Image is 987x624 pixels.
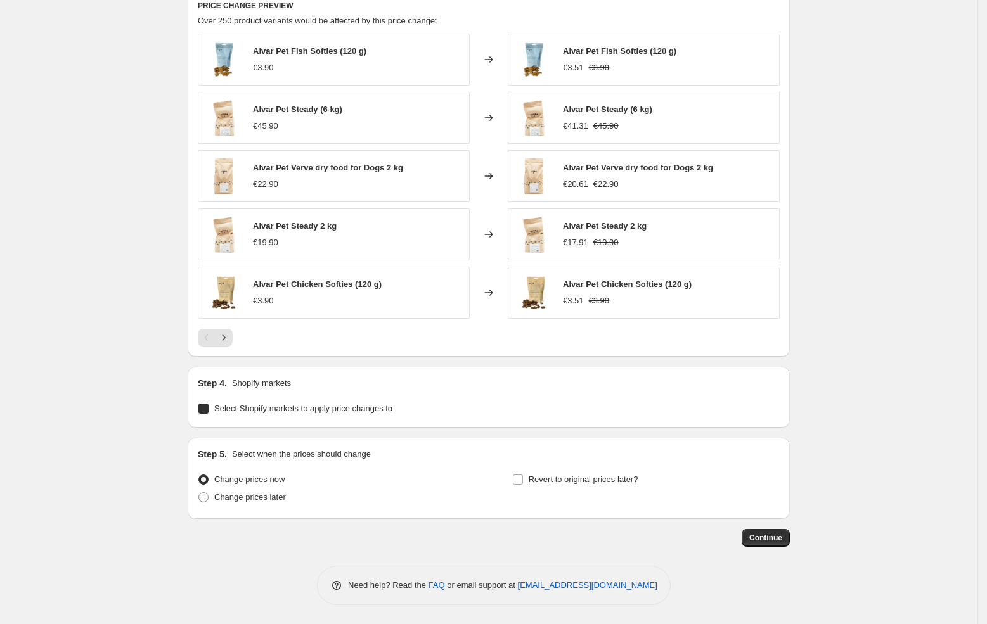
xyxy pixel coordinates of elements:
[589,295,610,307] strike: €3.90
[214,492,286,502] span: Change prices later
[563,221,647,231] span: Alvar Pet Steady 2 kg
[198,16,437,25] span: Over 250 product variants would be affected by this price change:
[205,274,243,312] img: chicken_softies_square_80x.png
[563,120,588,132] div: €41.31
[232,448,371,461] p: Select when the prices should change
[232,377,291,390] p: Shopify markets
[563,163,713,172] span: Alvar Pet Verve dry food for Dogs 2 kg
[214,474,285,484] span: Change prices now
[515,274,553,312] img: chicken_softies_square_80x.png
[563,46,676,56] span: Alvar Pet Fish Softies (120 g)
[563,105,652,114] span: Alvar Pet Steady (6 kg)
[198,1,780,11] h6: PRICE CHANGE PREVIEW
[253,178,278,191] div: €22.90
[214,404,392,413] span: Select Shopify markets to apply price changes to
[205,99,243,137] img: vakaa_square_80x.png
[589,61,610,74] strike: €3.90
[253,46,366,56] span: Alvar Pet Fish Softies (120 g)
[563,295,584,307] div: €3.51
[198,377,227,390] h2: Step 4.
[593,178,619,191] strike: €22.90
[429,580,445,590] a: FAQ
[593,120,619,132] strike: €45.90
[563,61,584,74] div: €3.51
[563,279,692,289] span: Alvar Pet Chicken Softies (120 g)
[205,215,243,253] img: vakaa_square_961e736b-a09d-48d9-805d-1b790fcda3b5_80x.png
[205,157,243,195] img: vauhti_square_80x.png
[742,529,790,547] button: Continue
[215,329,233,347] button: Next
[253,279,382,289] span: Alvar Pet Chicken Softies (120 g)
[515,215,553,253] img: vakaa_square_961e736b-a09d-48d9-805d-1b790fcda3b5_80x.png
[253,105,342,114] span: Alvar Pet Steady (6 kg)
[253,221,337,231] span: Alvar Pet Steady 2 kg
[348,580,429,590] span: Need help? Read the
[205,41,243,79] img: chicken_softies_square-1_80x.png
[518,580,657,590] a: [EMAIL_ADDRESS][DOMAIN_NAME]
[515,157,553,195] img: vauhti_square_80x.png
[529,474,638,484] span: Revert to original prices later?
[515,99,553,137] img: vakaa_square_80x.png
[253,163,403,172] span: Alvar Pet Verve dry food for Dogs 2 kg
[515,41,553,79] img: chicken_softies_square-1_80x.png
[749,533,782,543] span: Continue
[563,236,588,249] div: €17.91
[253,120,278,132] div: €45.90
[445,580,518,590] span: or email support at
[253,61,274,74] div: €3.90
[198,329,233,347] nav: Pagination
[593,236,619,249] strike: €19.90
[253,295,274,307] div: €3.90
[253,236,278,249] div: €19.90
[198,448,227,461] h2: Step 5.
[563,178,588,191] div: €20.61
